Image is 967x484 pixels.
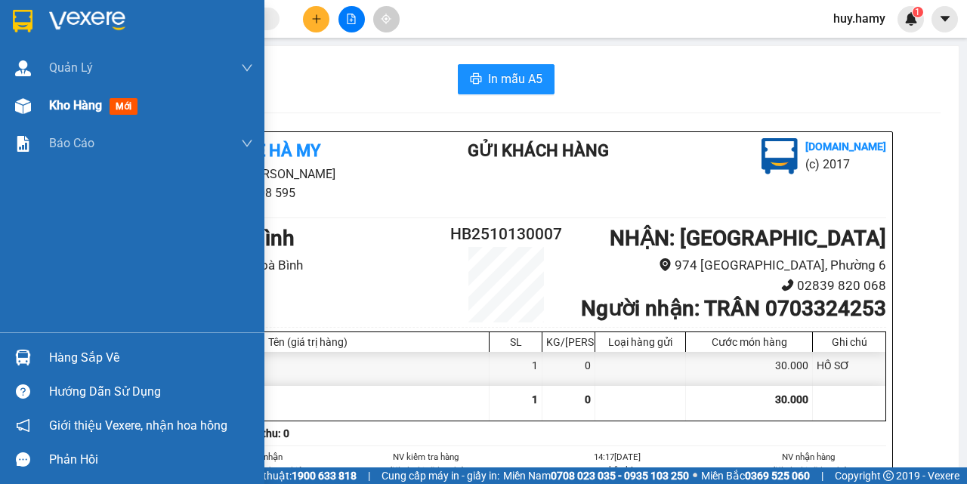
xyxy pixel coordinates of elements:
li: 34 Ấp Láng Dài, TT Hoà Bình [126,255,443,276]
img: warehouse-icon [15,350,31,365]
li: (c) 2017 [805,155,886,174]
button: aim [373,6,400,32]
span: caret-down [938,12,952,26]
span: | [821,467,823,484]
span: question-circle [16,384,30,399]
li: 0946 508 595 [126,183,407,202]
sup: 1 [913,7,923,17]
span: | [368,467,370,484]
li: 14:17[DATE] [539,450,695,464]
span: down [241,137,253,150]
img: warehouse-icon [15,98,31,114]
div: Ghi chú [817,336,882,348]
li: NV nhận hàng [731,450,887,464]
button: file-add [338,6,365,32]
strong: 1900 633 818 [292,470,357,482]
span: plus [311,14,322,24]
div: Loại hàng gửi [599,336,681,348]
li: 974 [GEOGRAPHIC_DATA], Phường 6 [570,255,886,276]
button: printerIn mẫu A5 [458,64,555,94]
span: environment [659,258,672,271]
div: Cước món hàng [690,336,808,348]
span: message [16,452,30,467]
button: plus [303,6,329,32]
img: logo-vxr [13,10,32,32]
div: Hàng sắp về [49,347,253,369]
div: Hướng dẫn sử dụng [49,381,253,403]
span: Miền Bắc [701,467,810,484]
span: aim [381,14,391,24]
span: file-add [346,14,357,24]
span: ⚪️ [693,473,697,479]
span: printer [470,72,482,87]
div: 1 [490,352,542,386]
span: copyright [883,470,894,481]
span: Miền Nam [503,467,689,484]
span: 30.000 [775,393,808,405]
img: solution-icon [15,136,31,152]
img: warehouse-icon [15,60,31,76]
div: Tên (giá trị hàng) [131,336,485,348]
span: Kho hàng [49,98,102,113]
span: huy.hamy [821,9,897,28]
span: Giới thiệu Vexere, nhận hoa hồng [49,416,227,435]
div: SL [493,336,538,348]
span: down [241,62,253,74]
span: Cung cấp máy in - giấy in: [382,467,499,484]
div: TT (Khác) [127,352,490,386]
b: NHẬN : [GEOGRAPHIC_DATA] [610,226,886,251]
span: 0 [585,393,591,405]
span: Quản Lý [49,58,93,77]
li: 995 [PERSON_NAME] [126,165,407,183]
div: HỒ SƠ [813,352,885,386]
div: KG/[PERSON_NAME] [546,336,591,348]
div: 0 [542,352,595,386]
span: In mẫu A5 [488,69,542,88]
strong: 0369 525 060 [745,470,810,482]
i: (Kí và ghi rõ họ tên) [771,465,846,476]
b: [DOMAIN_NAME] [805,140,886,153]
span: 1 [915,7,920,17]
span: Hỗ trợ kỹ thuật: [218,467,357,484]
div: Phản hồi [49,449,253,471]
strong: 0708 023 035 - 0935 103 250 [551,470,689,482]
h2: HB2510130007 [443,222,570,247]
span: 1 [532,393,538,405]
img: logo.jpg [762,138,798,174]
button: caret-down [931,6,958,32]
span: Báo cáo [49,134,94,153]
b: Người nhận : TRÂN 0703324253 [581,296,886,321]
i: (Kí và ghi rõ họ tên) [388,465,463,476]
img: icon-new-feature [904,12,918,26]
li: 02839 820 068 [570,276,886,296]
li: NV kiểm tra hàng [348,450,504,464]
b: Gửi khách hàng [468,141,609,160]
span: phone [781,279,794,291]
div: 30.000 [686,352,813,386]
span: notification [16,418,30,433]
span: mới [110,98,137,115]
li: NV nhận hàng [539,464,695,477]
